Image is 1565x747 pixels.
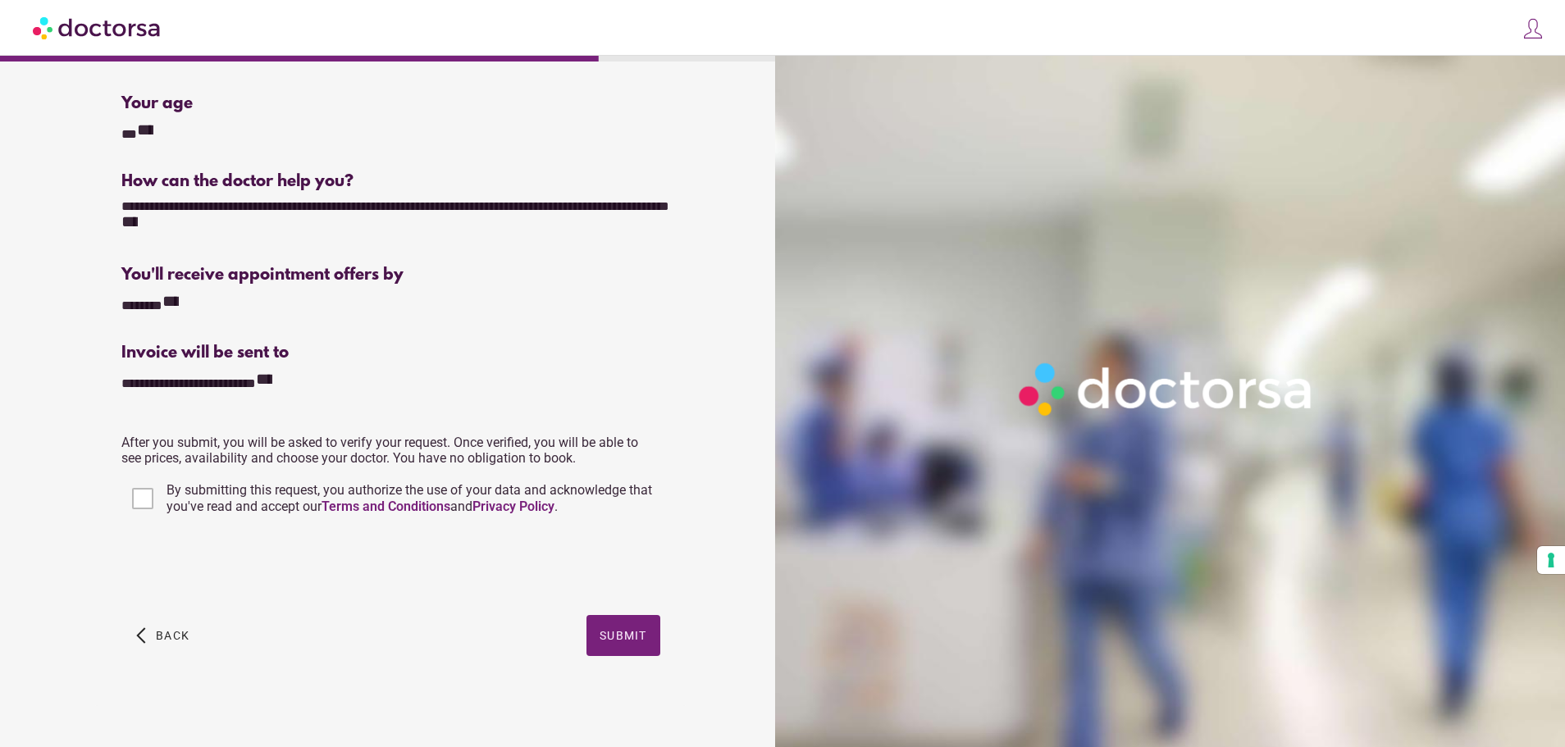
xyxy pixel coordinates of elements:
div: How can the doctor help you? [121,172,659,191]
span: By submitting this request, you authorize the use of your data and acknowledge that you've read a... [167,482,652,514]
p: After you submit, you will be asked to verify your request. Once verified, you will be able to se... [121,435,659,466]
img: icons8-customer-100.png [1522,17,1544,40]
span: Back [156,629,189,642]
span: Submit [600,629,647,642]
a: Terms and Conditions [322,499,450,514]
button: Your consent preferences for tracking technologies [1537,546,1565,574]
img: Doctorsa.com [33,9,162,46]
a: Privacy Policy [472,499,554,514]
iframe: reCAPTCHA [121,535,371,599]
img: Logo-Doctorsa-trans-White-partial-flat.png [1011,354,1324,424]
div: You'll receive appointment offers by [121,266,659,285]
div: Your age [121,94,388,113]
div: Invoice will be sent to [121,344,659,362]
button: arrow_back_ios Back [130,615,196,656]
button: Submit [586,615,660,656]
